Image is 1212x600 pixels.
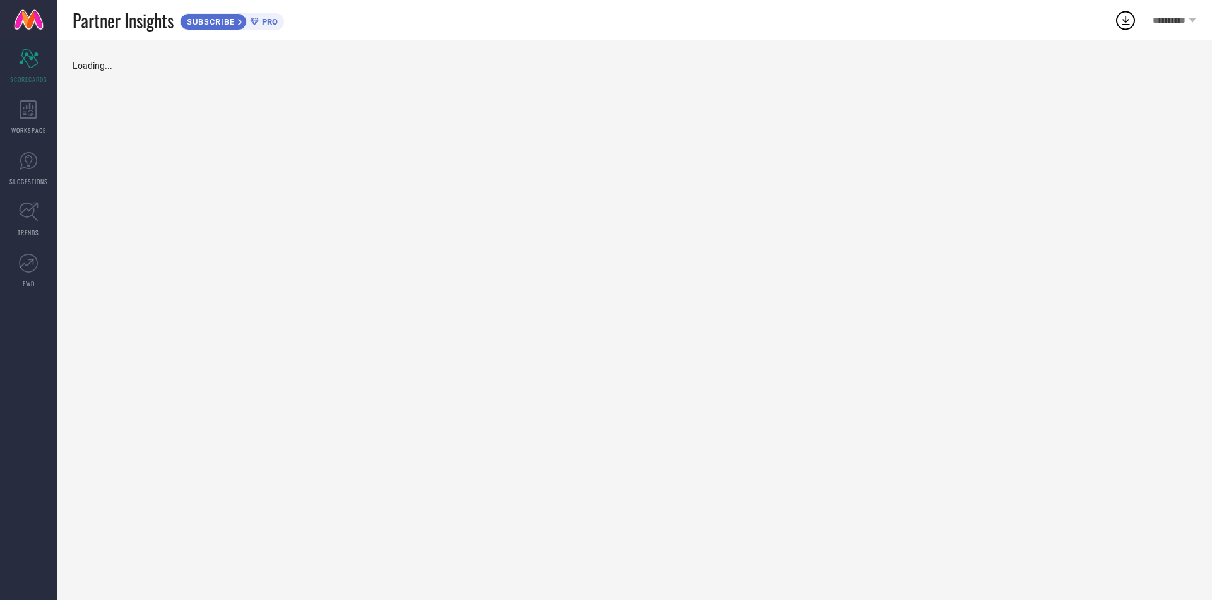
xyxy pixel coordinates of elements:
[180,10,284,30] a: SUBSCRIBEPRO
[9,177,48,186] span: SUGGESTIONS
[10,74,47,84] span: SCORECARDS
[181,17,238,26] span: SUBSCRIBE
[259,17,278,26] span: PRO
[1114,9,1137,32] div: Open download list
[73,61,112,71] span: Loading...
[23,279,35,288] span: FWD
[73,8,174,33] span: Partner Insights
[11,126,46,135] span: WORKSPACE
[18,228,39,237] span: TRENDS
